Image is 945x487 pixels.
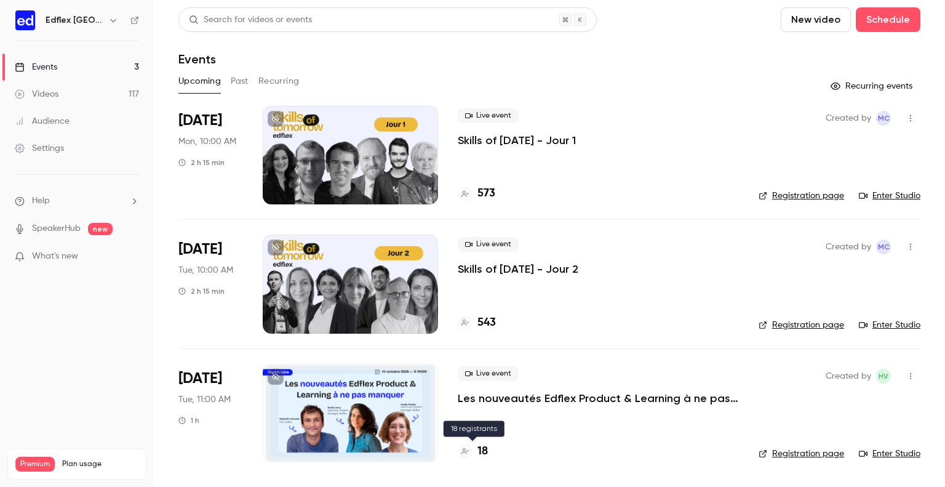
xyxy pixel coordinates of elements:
button: Recurring [258,71,300,91]
div: Sep 22 Mon, 10:00 AM (Europe/Berlin) [178,106,243,204]
button: Past [231,71,249,91]
span: What's new [32,250,78,263]
a: 18 [458,443,488,460]
a: Registration page [759,319,844,331]
span: HV [879,369,888,384]
div: Events [15,61,57,73]
span: Tue, 10:00 AM [178,264,233,276]
div: Audience [15,115,70,127]
img: Edflex France [15,10,35,30]
span: Created by [826,111,871,126]
div: Videos [15,88,58,100]
span: [DATE] [178,239,222,259]
a: 543 [458,315,496,331]
div: Oct 14 Tue, 11:00 AM (Europe/Paris) [178,364,243,462]
a: Les nouveautés Edflex Product & Learning à ne pas manquer [458,391,739,406]
a: Skills of [DATE] - Jour 2 [458,262,578,276]
button: Recurring events [825,76,920,96]
h6: Edflex [GEOGRAPHIC_DATA] [46,14,103,26]
span: Help [32,195,50,207]
span: Manon Cousin [876,111,891,126]
span: Premium [15,457,55,472]
li: help-dropdown-opener [15,195,139,207]
div: Settings [15,142,64,155]
span: MC [878,239,890,254]
div: 2 h 15 min [178,286,225,296]
div: Search for videos or events [189,14,312,26]
span: [DATE] [178,111,222,131]
h1: Events [178,52,216,66]
a: Enter Studio [859,448,920,460]
button: New video [781,7,851,32]
a: Registration page [759,448,844,460]
span: Tue, 11:00 AM [178,393,231,406]
div: 2 h 15 min [178,158,225,167]
button: Upcoming [178,71,221,91]
a: Skills of [DATE] - Jour 1 [458,133,576,148]
h4: 543 [477,315,496,331]
button: Schedule [856,7,920,32]
h4: 573 [477,185,495,202]
span: Live event [458,366,519,381]
span: Live event [458,108,519,123]
a: Registration page [759,190,844,202]
span: Plan usage [62,459,138,469]
span: Created by [826,239,871,254]
span: [DATE] [178,369,222,388]
h4: 18 [477,443,488,460]
iframe: Noticeable Trigger [124,251,139,262]
div: 1 h [178,416,199,425]
a: Enter Studio [859,319,920,331]
span: Created by [826,369,871,384]
a: SpeakerHub [32,222,81,235]
span: Mon, 10:00 AM [178,135,236,148]
span: MC [878,111,890,126]
span: Manon Cousin [876,239,891,254]
span: Hélène VENTURINI [876,369,891,384]
a: 573 [458,185,495,202]
a: Enter Studio [859,190,920,202]
div: Sep 23 Tue, 10:00 AM (Europe/Berlin) [178,235,243,333]
span: new [88,223,113,235]
span: Live event [458,237,519,252]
